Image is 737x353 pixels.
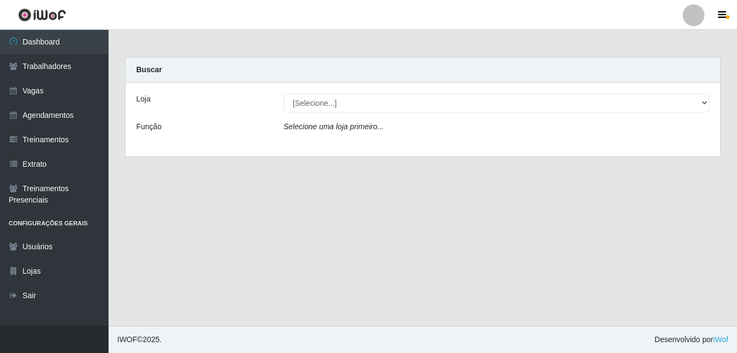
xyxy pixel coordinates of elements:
[117,334,162,345] span: © 2025 .
[655,334,728,345] span: Desenvolvido por
[713,335,728,344] a: iWof
[284,122,384,131] i: Selecione uma loja primeiro...
[136,121,162,133] label: Função
[18,8,66,22] img: CoreUI Logo
[117,335,137,344] span: IWOF
[136,93,150,105] label: Loja
[136,65,162,74] strong: Buscar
